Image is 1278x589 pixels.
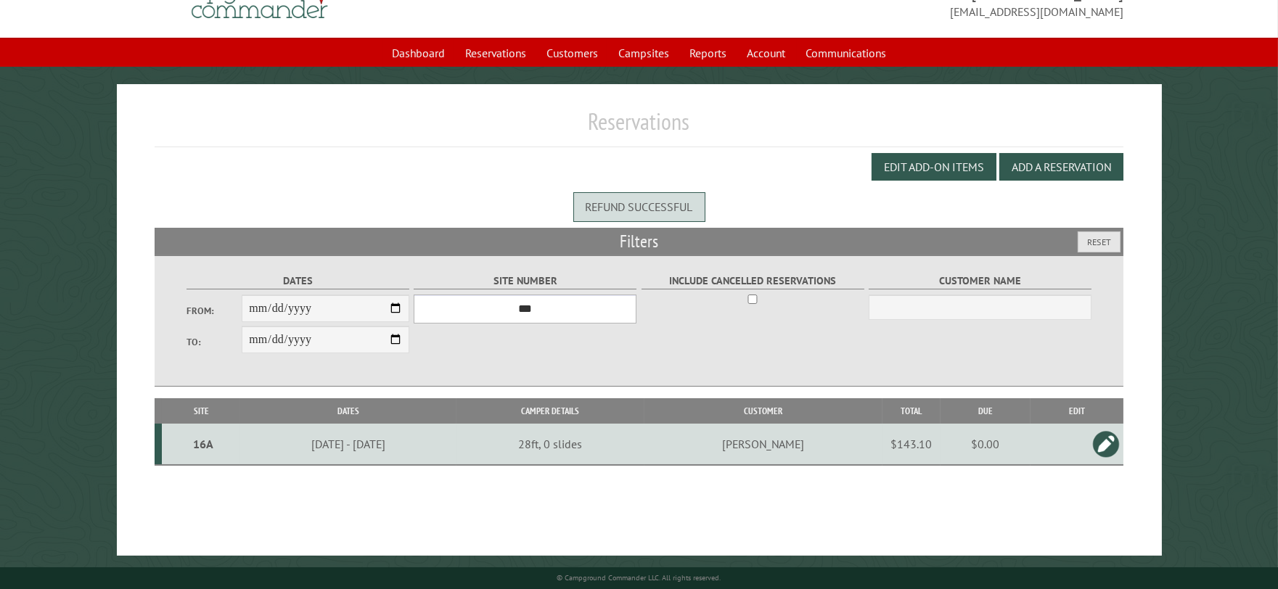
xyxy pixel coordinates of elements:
th: Due [941,398,1031,424]
button: Edit Add-on Items [872,153,996,181]
a: Customers [538,39,607,67]
th: Site [162,398,240,424]
td: 28ft, 0 slides [456,424,644,465]
h2: Filters [155,228,1123,255]
small: © Campground Commander LLC. All rights reserved. [557,573,721,582]
label: From: [187,304,242,318]
th: Camper Details [456,398,644,424]
th: Dates [240,398,456,424]
th: Total [882,398,941,424]
td: $0.00 [941,424,1031,465]
th: Edit [1031,398,1123,424]
a: Dashboard [383,39,454,67]
label: To: [187,335,242,349]
a: Reports [681,39,735,67]
button: Reset [1078,231,1121,252]
a: Reservations [456,39,535,67]
td: $143.10 [882,424,941,465]
a: Communications [797,39,895,67]
label: Dates [187,273,409,289]
a: Account [738,39,794,67]
div: [DATE] - [DATE] [242,437,454,451]
a: Campsites [610,39,678,67]
td: [PERSON_NAME] [644,424,882,465]
button: Add a Reservation [999,153,1123,181]
th: Customer [644,398,882,424]
h1: Reservations [155,107,1123,147]
label: Include Cancelled Reservations [642,273,864,289]
label: Site Number [414,273,636,289]
label: Customer Name [869,273,1091,289]
div: 16A [168,437,237,451]
div: Refund successful [573,192,705,221]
